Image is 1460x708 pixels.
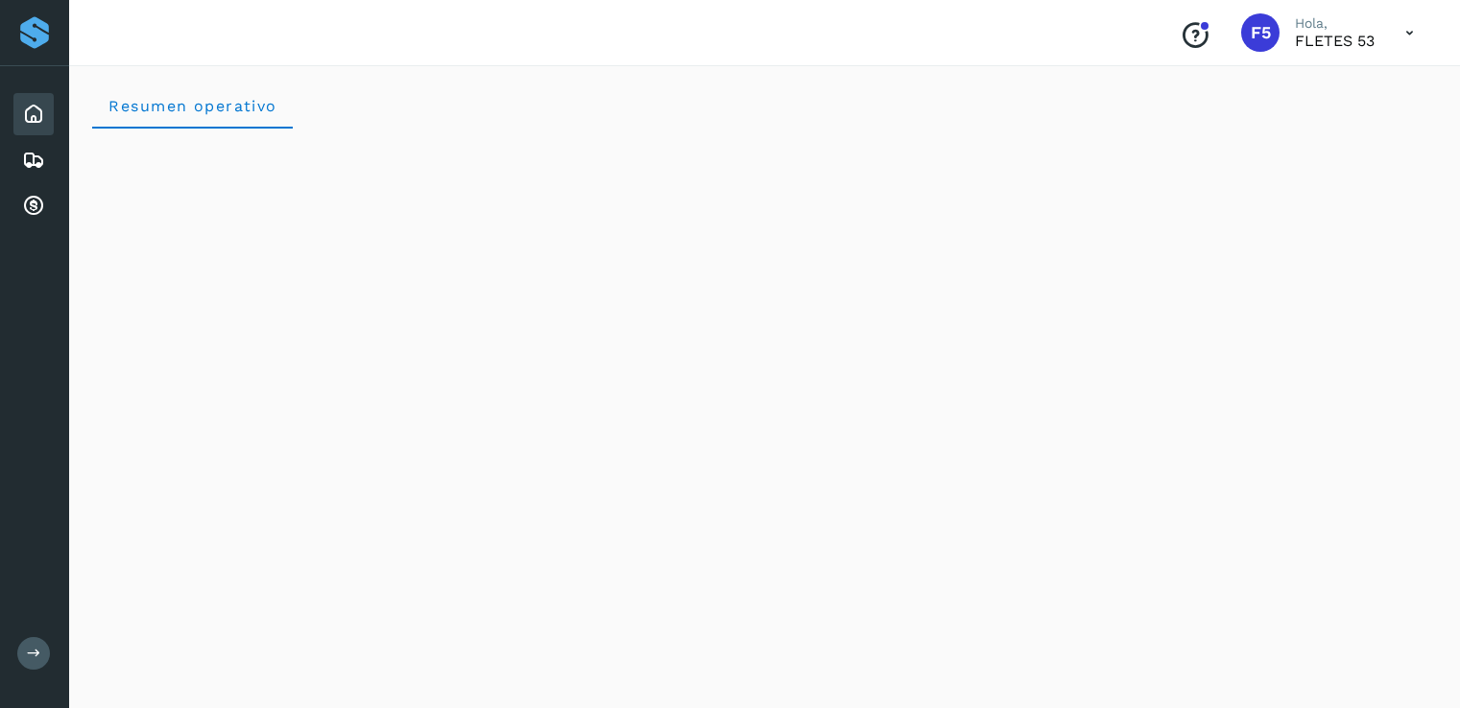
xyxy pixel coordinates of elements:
p: Hola, [1295,15,1375,32]
p: FLETES 53 [1295,32,1375,50]
div: Inicio [13,93,54,135]
span: Resumen operativo [108,97,277,115]
div: Embarques [13,139,54,181]
div: Cuentas por cobrar [13,185,54,227]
